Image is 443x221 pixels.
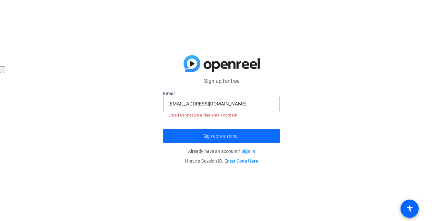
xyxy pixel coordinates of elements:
[184,55,260,72] img: blue-gradient.svg
[163,129,280,143] button: Sign up with email
[406,205,413,213] mat-icon: accessibility
[168,100,275,108] input: Enter Email Address
[224,158,258,164] a: Enter Code Here
[188,149,255,154] span: Already have an account?
[163,77,280,85] p: Sign up for free
[163,90,280,97] label: Email
[241,149,255,154] a: Sign in
[168,111,275,118] mat-error: Email cannot be a free email domain
[185,158,258,164] span: I have a Session ID.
